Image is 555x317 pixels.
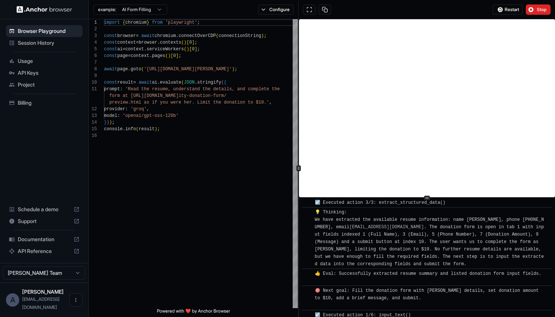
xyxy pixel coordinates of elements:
[176,53,178,58] span: ]
[157,308,230,317] span: Powered with ❤️ by Anchor Browser
[189,40,192,45] span: 0
[89,119,97,126] div: 14
[18,81,80,88] span: Project
[125,87,259,92] span: 'Read the resume, understand the details, and comp
[165,20,197,25] span: 'playwright'
[131,107,147,112] span: 'groq'
[104,113,117,118] span: model
[104,87,120,92] span: prompt
[109,100,242,105] span: preview.html as if you were her. Limit the donatio
[136,127,138,132] span: (
[160,40,181,45] span: contexts
[18,57,80,65] span: Usage
[157,127,160,132] span: ;
[184,40,186,45] span: )
[492,4,523,15] button: Restart
[259,87,280,92] span: lete the
[537,7,547,13] span: Stop
[125,127,136,132] span: info
[6,37,83,49] div: Session History
[157,40,160,45] span: .
[6,79,83,91] div: Project
[18,69,80,77] span: API Keys
[89,112,97,119] div: 13
[104,53,117,58] span: const
[181,80,184,85] span: (
[152,53,165,58] span: pages
[122,47,125,52] span: =
[122,127,125,132] span: .
[6,293,19,307] div: A
[189,47,192,52] span: [
[18,236,71,243] span: Documentation
[197,80,221,85] span: stringify
[128,67,131,72] span: .
[242,100,269,105] span: n to $10.'
[117,40,136,45] span: context
[232,67,235,72] span: )
[264,33,266,38] span: ;
[69,293,83,307] button: Open menu
[18,206,71,213] span: Schedule a demo
[306,199,309,206] span: ​
[192,47,195,52] span: 0
[89,46,97,53] div: 5
[104,20,120,25] span: import
[117,47,122,52] span: ai
[136,33,138,38] span: =
[235,67,237,72] span: ;
[136,40,138,45] span: =
[216,33,219,38] span: (
[6,97,83,109] div: Billing
[261,33,264,38] span: )
[258,4,294,15] button: Configure
[107,120,109,125] span: )
[315,271,542,276] span: 👍 Eval: Successfully extracted resume summary and listed donation form input fields.
[117,33,136,38] span: browser
[6,67,83,79] div: API Keys
[319,4,331,15] button: Copy session ID
[165,53,168,58] span: (
[89,33,97,39] div: 3
[147,47,184,52] span: serviceWorkers
[89,106,97,112] div: 12
[179,93,227,98] span: ity-donation-form/
[89,72,97,79] div: 9
[89,79,97,86] div: 10
[306,270,309,277] span: ​
[117,67,128,72] span: page
[89,59,97,66] div: 7
[117,53,128,58] span: page
[160,80,181,85] span: evaluate
[109,120,112,125] span: )
[104,67,117,72] span: await
[219,33,261,38] span: connectionString
[112,120,115,125] span: ;
[22,289,64,295] span: Amir Ahangari
[139,80,152,85] span: await
[181,40,184,45] span: (
[306,287,309,294] span: ​
[122,20,125,25] span: {
[6,25,83,37] div: Browser Playground
[122,113,178,118] span: 'openai/gpt-oss-120b'
[6,245,83,257] div: API Reference
[179,53,181,58] span: ;
[6,215,83,227] div: Support
[89,126,97,132] div: 15
[144,47,147,52] span: .
[195,40,197,45] span: ;
[128,53,131,58] span: =
[144,67,232,72] span: '[URL][DOMAIN_NAME][PERSON_NAME]'
[6,233,83,245] div: Documentation
[197,20,200,25] span: ;
[197,47,200,52] span: ;
[125,47,144,52] span: context
[186,47,189,52] span: )
[131,67,141,72] span: goto
[6,55,83,67] div: Usage
[168,53,171,58] span: )
[104,120,107,125] span: }
[195,80,197,85] span: .
[505,7,519,13] span: Restart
